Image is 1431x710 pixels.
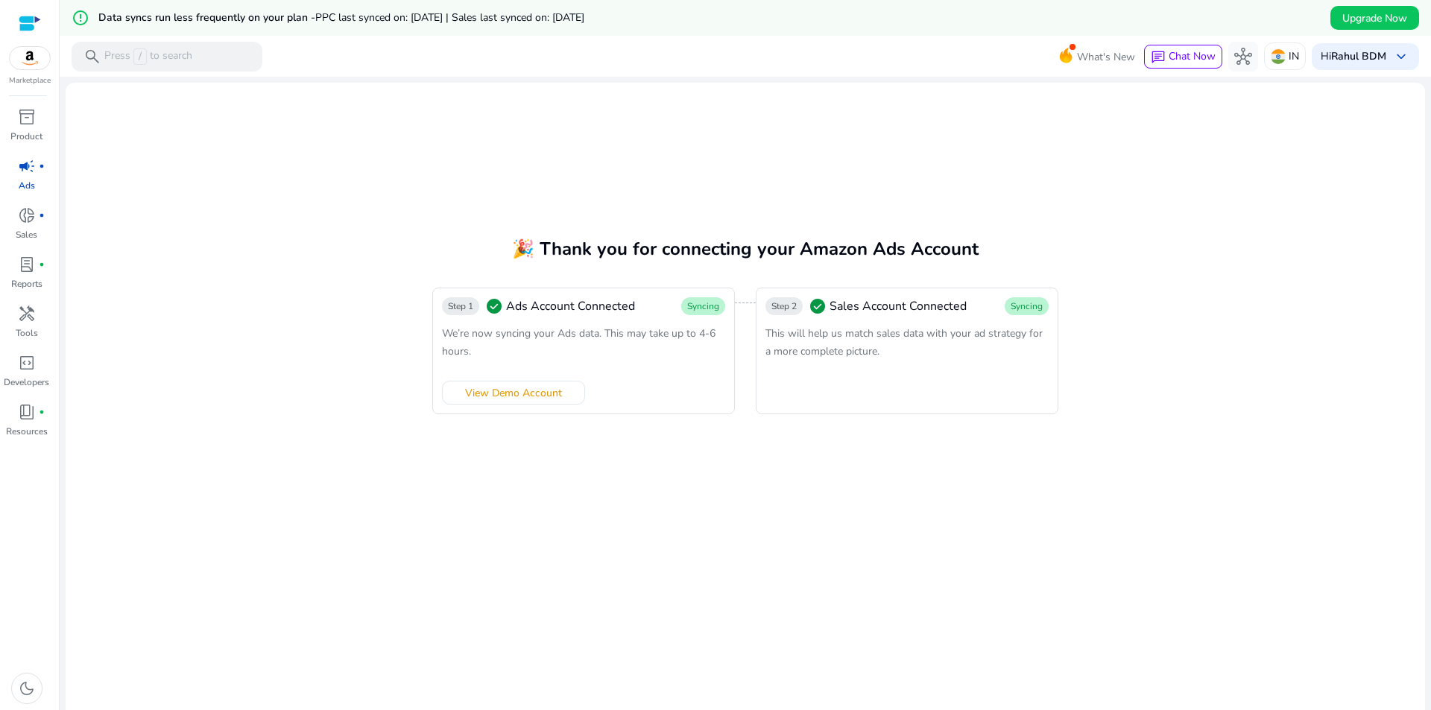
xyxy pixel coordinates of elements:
[1289,43,1299,69] p: IN
[39,262,45,267] span: fiber_manual_record
[687,300,719,312] span: Syncing
[72,9,89,27] mat-icon: error_outline
[830,297,967,315] span: Sales Account Connected
[98,12,584,25] h5: Data syncs run less frequently on your plan -
[1271,49,1286,64] img: in.svg
[448,300,473,312] span: Step 1
[9,75,51,86] p: Marketplace
[39,163,45,169] span: fiber_manual_record
[1144,45,1222,69] button: chatChat Now
[1011,300,1043,312] span: Syncing
[19,179,35,192] p: Ads
[442,381,585,405] button: View Demo Account
[765,326,1043,358] span: This will help us match sales data with your ad strategy for a more complete picture.
[16,228,37,241] p: Sales
[18,206,36,224] span: donut_small
[1321,51,1386,62] p: Hi
[1151,50,1166,65] span: chat
[512,237,979,261] span: 🎉 Thank you for connecting your Amazon Ads Account
[442,326,715,358] span: We’re now syncing your Ads data. This may take up to 4-6 hours.
[11,277,42,291] p: Reports
[83,48,101,66] span: search
[18,256,36,273] span: lab_profile
[10,130,42,143] p: Product
[16,326,38,340] p: Tools
[1392,48,1410,66] span: keyboard_arrow_down
[315,10,584,25] span: PPC last synced on: [DATE] | Sales last synced on: [DATE]
[771,300,797,312] span: Step 2
[809,297,827,315] span: check_circle
[10,47,50,69] img: amazon.svg
[1330,6,1419,30] button: Upgrade Now
[18,108,36,126] span: inventory_2
[1077,44,1135,70] span: What's New
[1342,10,1407,26] span: Upgrade Now
[4,375,49,389] p: Developers
[465,385,562,401] span: View Demo Account
[39,212,45,218] span: fiber_manual_record
[133,48,147,65] span: /
[18,403,36,421] span: book_4
[485,297,503,315] span: check_circle
[1228,42,1258,72] button: hub
[104,48,192,65] p: Press to search
[18,679,36,697] span: dark_mode
[506,297,635,315] span: Ads Account Connected
[18,157,36,175] span: campaign
[18,354,36,372] span: code_blocks
[1169,49,1216,63] span: Chat Now
[1331,49,1386,63] b: Rahul BDM
[1234,48,1252,66] span: hub
[18,305,36,323] span: handyman
[39,409,45,415] span: fiber_manual_record
[6,425,48,438] p: Resources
